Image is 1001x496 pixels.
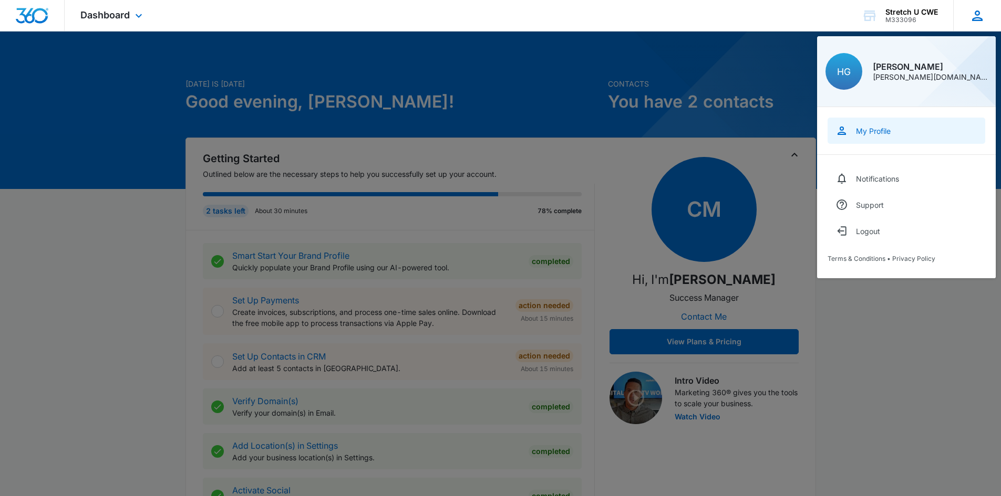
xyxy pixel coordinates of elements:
[885,16,938,24] div: account id
[873,62,987,71] div: [PERSON_NAME]
[885,8,938,16] div: account name
[828,192,985,218] a: Support
[856,126,891,135] div: My Profile
[873,73,987,81] div: [PERSON_NAME][DOMAIN_NAME][EMAIL_ADDRESS][PERSON_NAME][DOMAIN_NAME]
[828,165,985,192] a: Notifications
[828,255,985,262] div: •
[892,255,935,262] a: Privacy Policy
[837,66,851,77] span: HG
[828,255,885,262] a: Terms & Conditions
[856,200,884,209] div: Support
[828,118,985,144] a: My Profile
[80,9,130,20] span: Dashboard
[828,218,985,244] button: Logout
[856,227,880,236] div: Logout
[856,174,899,183] div: Notifications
